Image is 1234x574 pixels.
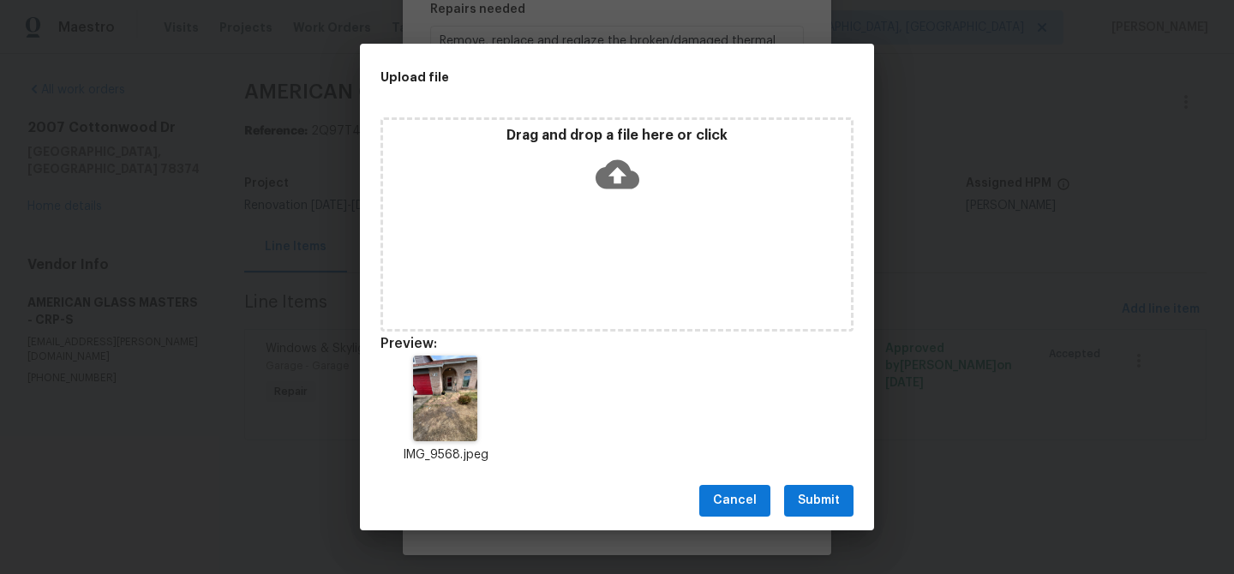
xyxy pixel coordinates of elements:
p: IMG_9568.jpeg [380,446,511,464]
p: Drag and drop a file here or click [383,127,851,145]
button: Cancel [699,485,770,517]
h2: Upload file [380,68,776,87]
button: Submit [784,485,854,517]
span: Submit [798,490,840,511]
span: Cancel [713,490,757,511]
img: Z [413,356,477,441]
